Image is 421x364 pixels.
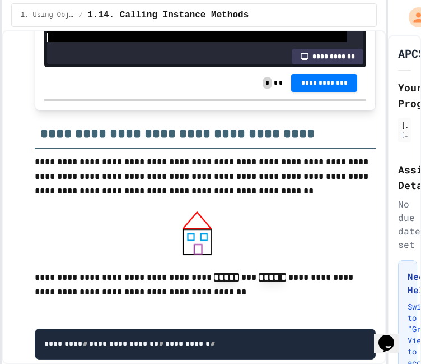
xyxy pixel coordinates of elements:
[401,131,408,139] div: [EMAIL_ADDRESS][DOMAIN_NAME]
[79,11,83,20] span: /
[21,11,74,20] span: 1. Using Objects and Methods
[398,80,411,111] h2: Your Progress
[401,120,408,130] div: [PERSON_NAME]
[398,197,411,251] div: No due date set
[374,319,410,353] iframe: chat widget
[87,8,249,22] span: 1.14. Calling Instance Methods
[398,162,411,193] h2: Assignment Details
